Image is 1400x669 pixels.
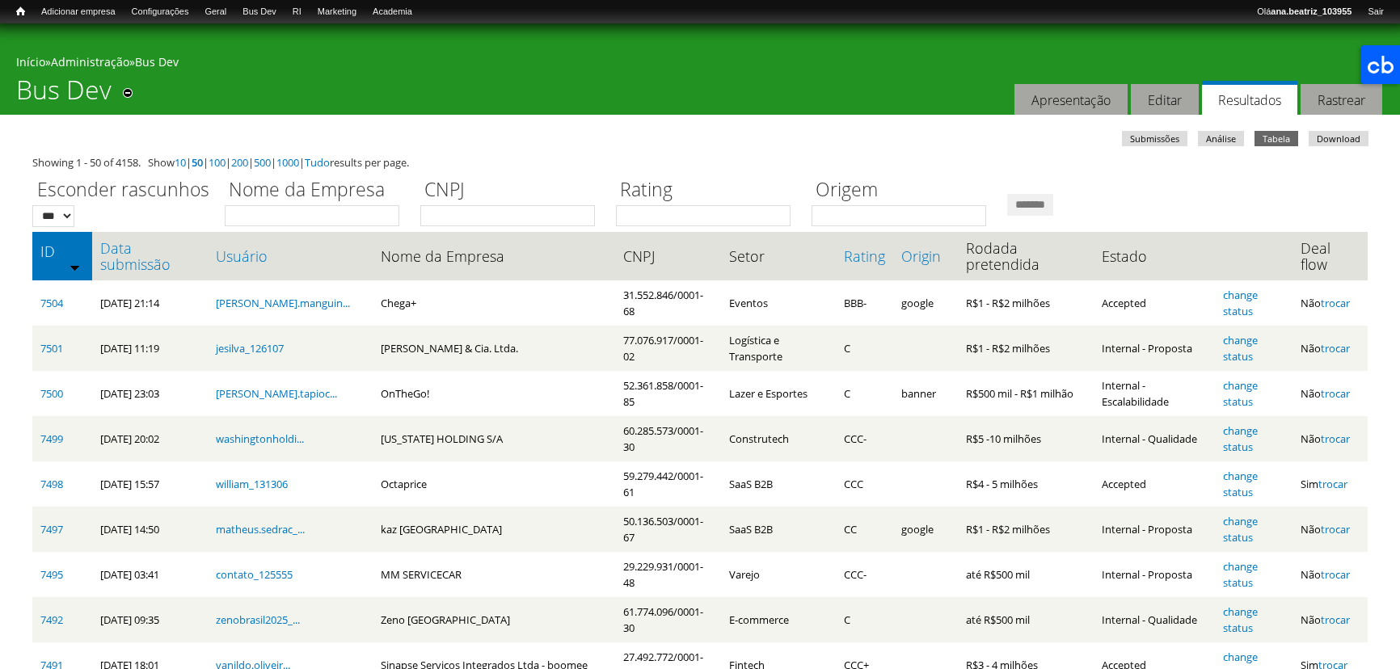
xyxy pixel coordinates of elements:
[1014,84,1128,116] a: Apresentação
[615,371,721,416] td: 52.361.858/0001-85
[8,4,33,19] a: Início
[373,371,615,416] td: OnTheGo!
[721,416,836,461] td: Construtech
[721,552,836,597] td: Varejo
[100,240,200,272] a: Data submissão
[958,416,1094,461] td: R$5 -10 milhões
[420,176,605,205] label: CNPJ
[1321,431,1350,446] a: trocar
[16,54,1384,74] div: » »
[1321,341,1350,356] a: trocar
[1223,514,1258,545] a: change status
[285,4,310,20] a: RI
[92,461,208,507] td: [DATE] 15:57
[16,54,45,69] a: Início
[958,371,1094,416] td: R$500 mil - R$1 milhão
[1360,4,1392,20] a: Sair
[373,326,615,371] td: [PERSON_NAME] & Cia. Ltda.
[812,176,997,205] label: Origem
[216,296,350,310] a: [PERSON_NAME].manguin...
[721,371,836,416] td: Lazer e Esportes
[92,280,208,326] td: [DATE] 21:14
[721,280,836,326] td: Eventos
[844,248,885,264] a: Rating
[1318,477,1347,491] a: trocar
[16,74,112,115] h1: Bus Dev
[1223,469,1258,499] a: change status
[1122,131,1187,146] a: Submissões
[1249,4,1360,20] a: Oláana.beatriz_103955
[836,552,893,597] td: CCC-
[893,371,958,416] td: banner
[836,461,893,507] td: CCC
[373,597,615,642] td: Zeno [GEOGRAPHIC_DATA]
[40,522,63,536] a: 7497
[40,341,63,356] a: 7501
[1094,597,1215,642] td: Internal - Qualidade
[1292,507,1368,552] td: Não
[92,597,208,642] td: [DATE] 09:35
[1223,378,1258,409] a: change status
[32,176,214,205] label: Esconder rascunhos
[721,507,836,552] td: SaaS B2B
[16,6,25,17] span: Início
[1292,552,1368,597] td: Não
[1301,84,1382,116] a: Rastrear
[1094,552,1215,597] td: Internal - Proposta
[721,597,836,642] td: E-commerce
[958,280,1094,326] td: R$1 - R$2 milhões
[958,597,1094,642] td: até R$500 mil
[209,155,226,170] a: 100
[721,326,836,371] td: Logística e Transporte
[196,4,234,20] a: Geral
[1292,597,1368,642] td: Não
[373,416,615,461] td: [US_STATE] HOLDING S/A
[1223,333,1258,364] a: change status
[33,4,124,20] a: Adicionar empresa
[1292,461,1368,507] td: Sim
[615,326,721,371] td: 77.076.917/0001-02
[836,507,893,552] td: CC
[615,232,721,280] th: CNPJ
[615,416,721,461] td: 60.285.573/0001-30
[70,262,80,272] img: ordem crescente
[373,461,615,507] td: Octaprice
[958,552,1094,597] td: até R$500 mil
[373,280,615,326] td: Chega+
[721,461,836,507] td: SaaS B2B
[373,552,615,597] td: MM SERVICECAR
[1292,326,1368,371] td: Não
[1292,416,1368,461] td: Não
[124,4,197,20] a: Configurações
[1094,416,1215,461] td: Internal - Qualidade
[231,155,248,170] a: 200
[836,280,893,326] td: BBB-
[1321,612,1350,627] a: trocar
[373,507,615,552] td: kaz [GEOGRAPHIC_DATA]
[836,371,893,416] td: C
[373,232,615,280] th: Nome da Empresa
[615,552,721,597] td: 29.229.931/0001-48
[1255,131,1298,146] a: Tabela
[615,597,721,642] td: 61.774.096/0001-30
[901,248,950,264] a: Origin
[1309,131,1368,146] a: Download
[615,507,721,552] td: 50.136.503/0001-67
[1292,280,1368,326] td: Não
[615,461,721,507] td: 59.279.442/0001-61
[276,155,299,170] a: 1000
[40,477,63,491] a: 7498
[1131,84,1199,116] a: Editar
[216,567,293,582] a: contato_125555
[1094,326,1215,371] td: Internal - Proposta
[192,155,203,170] a: 50
[92,552,208,597] td: [DATE] 03:41
[836,416,893,461] td: CCC-
[836,597,893,642] td: C
[1321,522,1350,536] a: trocar
[958,232,1094,280] th: Rodada pretendida
[40,296,63,310] a: 7504
[616,176,801,205] label: Rating
[1223,604,1258,635] a: change status
[92,326,208,371] td: [DATE] 11:19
